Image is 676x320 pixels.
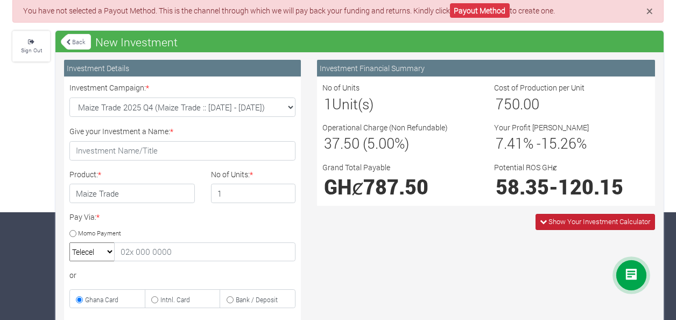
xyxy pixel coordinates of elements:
[496,135,648,152] h3: % - %
[69,184,195,203] h4: Maize Trade
[324,134,409,152] span: 37.50 (5.00%)
[85,295,118,304] small: Ghana Card
[322,162,390,173] label: Grand Total Payable
[494,82,585,93] label: Cost of Production per Unit
[78,229,121,237] small: Momo Payment
[322,82,360,93] label: No of Units
[23,5,653,16] p: You have not selected a Payout Method. This is the channel through which we will pay back your fu...
[93,31,180,53] span: New Investment
[496,173,549,200] span: 58.35
[494,162,557,173] label: Potential ROS GHȼ
[450,3,510,18] a: Payout Method
[227,296,234,303] input: Bank / Deposit
[69,82,149,93] label: Investment Campaign:
[324,175,476,199] h1: GHȼ
[76,296,83,303] input: Ghana Card
[548,217,650,226] span: Show Your Investment Calculator
[12,31,50,61] a: Sign Out
[496,175,648,199] h1: -
[322,122,448,133] label: Operational Charge (Non Refundable)
[236,295,278,304] small: Bank / Deposit
[558,173,623,200] span: 120.15
[61,33,91,51] a: Back
[69,230,76,237] input: Momo Payment
[69,211,100,222] label: Pay Via:
[64,60,301,76] div: Investment Details
[363,173,428,200] span: 787.50
[541,134,576,152] span: 15.26
[646,3,653,19] span: ×
[114,242,295,262] input: 02x 000 0000
[317,60,655,76] div: Investment Financial Summary
[69,141,295,161] input: Investment Name/Title
[151,296,158,303] input: Intnl. Card
[494,122,589,133] label: Your Profit [PERSON_NAME]
[211,169,253,180] label: No of Units:
[69,126,173,137] label: Give your Investment a Name:
[496,94,539,113] span: 750.00
[69,169,101,180] label: Product:
[69,269,295,281] div: or
[496,134,523,152] span: 7.41
[21,46,42,54] small: Sign Out
[324,94,332,113] span: 1
[160,295,190,304] small: Intnl. Card
[324,95,476,113] h3: Unit(s)
[646,5,653,17] button: Close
